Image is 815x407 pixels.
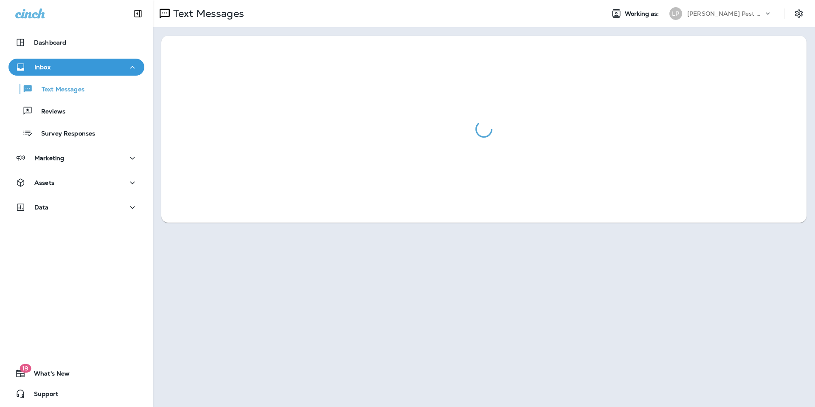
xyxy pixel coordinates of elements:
[34,155,64,161] p: Marketing
[669,7,682,20] div: LP
[34,64,51,71] p: Inbox
[33,108,65,116] p: Reviews
[687,10,764,17] p: [PERSON_NAME] Pest Control
[8,59,144,76] button: Inbox
[625,10,661,17] span: Working as:
[34,179,54,186] p: Assets
[8,199,144,216] button: Data
[8,174,144,191] button: Assets
[34,204,49,211] p: Data
[791,6,807,21] button: Settings
[8,34,144,51] button: Dashboard
[20,364,31,373] span: 19
[34,39,66,46] p: Dashboard
[170,7,244,20] p: Text Messages
[8,365,144,382] button: 19What's New
[25,370,70,380] span: What's New
[8,80,144,98] button: Text Messages
[126,5,150,22] button: Collapse Sidebar
[8,124,144,142] button: Survey Responses
[25,390,58,401] span: Support
[8,385,144,402] button: Support
[8,150,144,167] button: Marketing
[33,130,95,138] p: Survey Responses
[33,86,84,94] p: Text Messages
[8,102,144,120] button: Reviews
